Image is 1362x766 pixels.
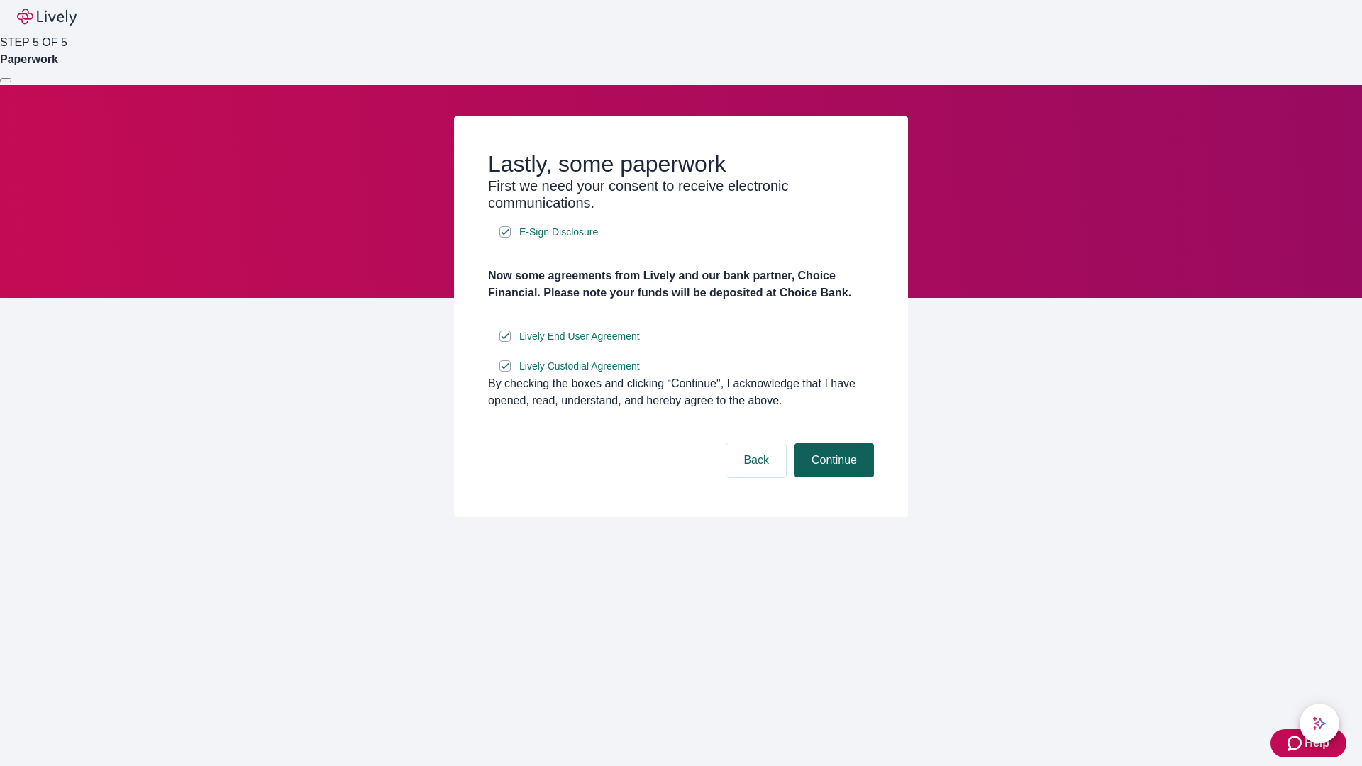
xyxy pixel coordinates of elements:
[519,225,598,240] span: E-Sign Disclosure
[1305,735,1329,752] span: Help
[516,328,643,345] a: e-sign disclosure document
[1300,704,1339,743] button: chat
[1312,716,1327,731] svg: Lively AI Assistant
[516,357,643,375] a: e-sign disclosure document
[488,267,874,301] h4: Now some agreements from Lively and our bank partner, Choice Financial. Please note your funds wi...
[1270,729,1346,757] button: Zendesk support iconHelp
[519,329,640,344] span: Lively End User Agreement
[794,443,874,477] button: Continue
[1288,735,1305,752] svg: Zendesk support icon
[488,177,874,211] h3: First we need your consent to receive electronic communications.
[519,359,640,374] span: Lively Custodial Agreement
[726,443,786,477] button: Back
[516,223,601,241] a: e-sign disclosure document
[17,9,77,26] img: Lively
[488,150,874,177] h2: Lastly, some paperwork
[488,375,874,409] div: By checking the boxes and clicking “Continue", I acknowledge that I have opened, read, understand...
